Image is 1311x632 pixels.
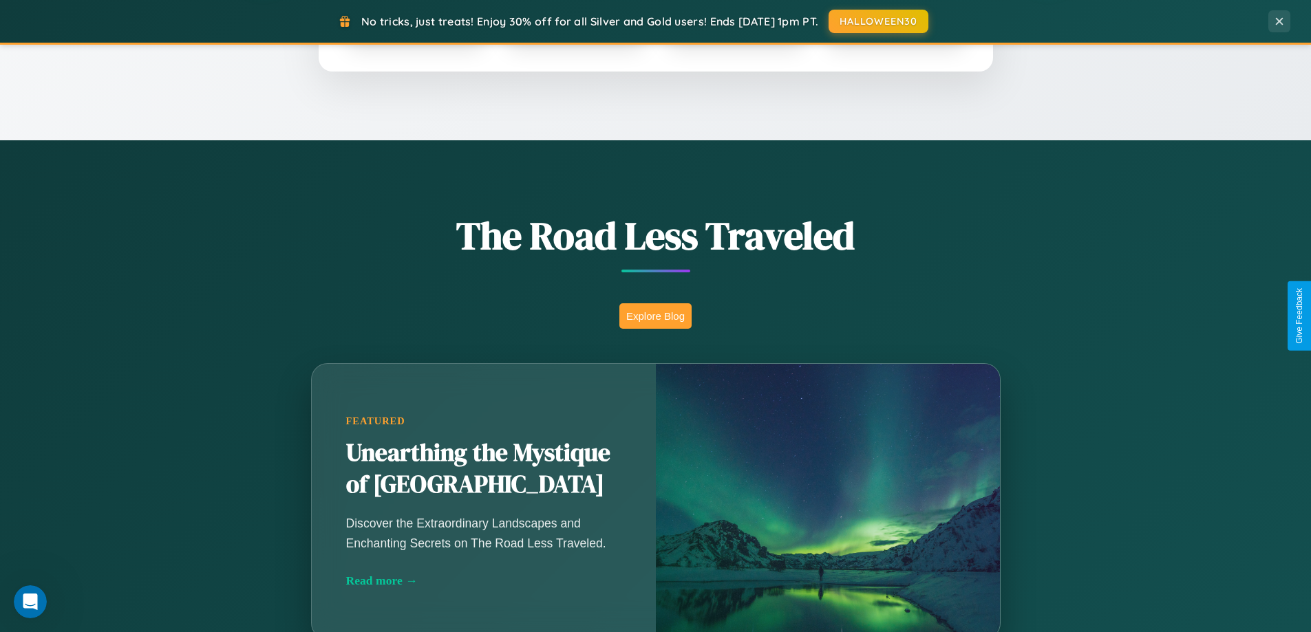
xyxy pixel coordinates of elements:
iframe: Intercom live chat [14,585,47,618]
div: Read more → [346,574,621,588]
button: Explore Blog [619,303,692,329]
div: Give Feedback [1294,288,1304,344]
button: HALLOWEEN30 [829,10,928,33]
h2: Unearthing the Mystique of [GEOGRAPHIC_DATA] [346,437,621,501]
p: Discover the Extraordinary Landscapes and Enchanting Secrets on The Road Less Traveled. [346,514,621,552]
div: Featured [346,415,621,427]
h1: The Road Less Traveled [243,209,1069,262]
span: No tricks, just treats! Enjoy 30% off for all Silver and Gold users! Ends [DATE] 1pm PT. [361,14,818,28]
